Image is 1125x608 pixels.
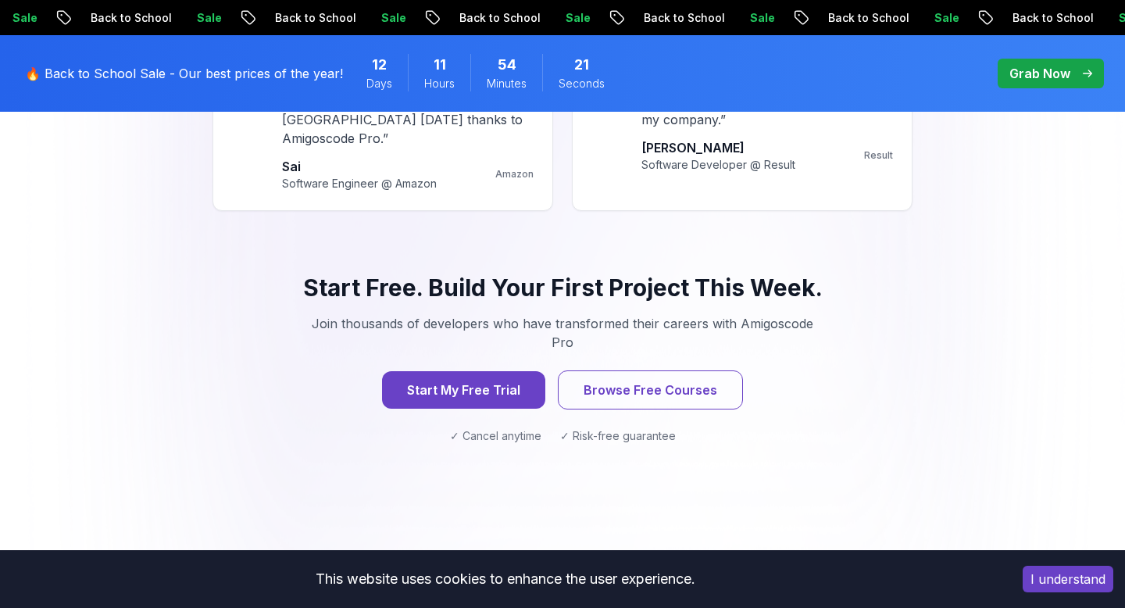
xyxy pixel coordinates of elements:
p: Back to School [805,10,911,26]
p: Sale [542,10,592,26]
p: Grab Now [1009,64,1070,83]
p: Back to School [989,10,1095,26]
p: Join thousands of developers who have transformed their careers with Amigoscode Pro [300,314,825,352]
p: Back to School [67,10,173,26]
p: Amazon [495,168,534,181]
span: Days [366,76,392,91]
span: ✓ Risk-free guarantee [560,428,676,444]
p: Back to School [620,10,727,26]
span: 21 Seconds [574,54,589,76]
h3: Start Free. Build Your First Project This Week. [250,274,875,302]
p: Software Developer @ Result [641,157,795,173]
p: Back to School [436,10,542,26]
p: Sale [358,10,408,26]
button: Start My Free Trial [382,371,545,409]
button: Accept cookies [1023,566,1113,592]
p: Sale [727,10,777,26]
p: 🔥 Back to School Sale - Our best prices of the year! [25,64,343,83]
span: ✓ Cancel anytime [450,428,541,444]
p: Sale [173,10,223,26]
span: 54 Minutes [498,54,516,76]
p: Result [864,149,893,162]
span: 11 Hours [434,54,446,76]
span: Hours [424,76,455,91]
span: Seconds [559,76,605,91]
button: Browse Free Courses [558,370,743,410]
div: This website uses cookies to enhance the user experience. [12,562,999,596]
p: Software Engineer @ Amazon [282,176,437,191]
p: Sale [911,10,961,26]
span: Minutes [487,76,527,91]
p: [PERSON_NAME] [641,138,795,157]
p: Sai [282,157,437,176]
p: Back to School [252,10,358,26]
span: 12 Days [372,54,387,76]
